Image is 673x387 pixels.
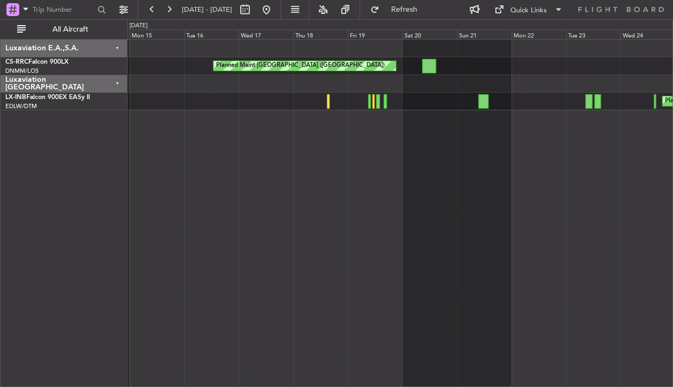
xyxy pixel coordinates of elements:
[5,59,68,65] a: CS-RRCFalcon 900LX
[33,2,94,18] input: Trip Number
[489,1,568,18] button: Quick Links
[511,29,566,39] div: Mon 22
[216,58,385,74] div: Planned Maint [GEOGRAPHIC_DATA] ([GEOGRAPHIC_DATA])
[5,67,39,75] a: DNMM/LOS
[457,29,511,39] div: Sun 21
[5,94,26,101] span: LX-INB
[381,6,426,13] span: Refresh
[293,29,348,39] div: Thu 18
[239,29,293,39] div: Wed 17
[510,5,547,16] div: Quick Links
[5,59,28,65] span: CS-RRC
[365,1,430,18] button: Refresh
[28,26,113,33] span: All Aircraft
[5,102,37,110] a: EDLW/DTM
[129,29,184,39] div: Mon 15
[184,29,239,39] div: Tue 16
[5,94,90,101] a: LX-INBFalcon 900EX EASy II
[402,29,457,39] div: Sat 20
[129,21,148,31] div: [DATE]
[348,29,402,39] div: Fri 19
[182,5,232,14] span: [DATE] - [DATE]
[566,29,621,39] div: Tue 23
[12,21,116,38] button: All Aircraft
